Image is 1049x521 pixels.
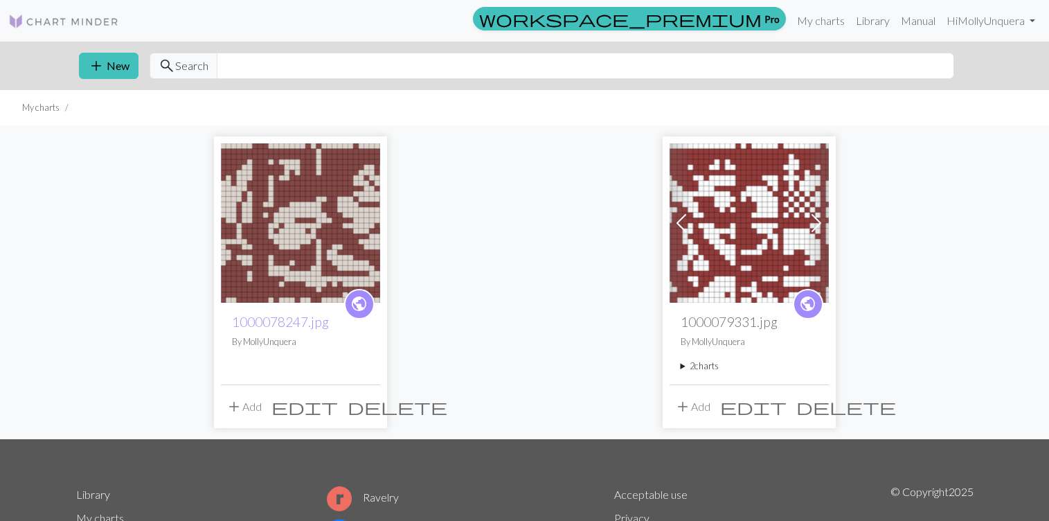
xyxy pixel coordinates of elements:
[799,293,816,315] span: public
[344,289,375,319] a: public
[674,397,691,416] span: add
[793,289,823,319] a: public
[271,398,338,415] i: Edit
[22,101,60,114] li: My charts
[720,398,787,415] i: Edit
[343,394,452,420] button: Delete
[79,53,138,79] button: New
[614,488,688,501] a: Acceptable use
[271,397,338,416] span: edit
[232,314,329,330] a: 1000078247.jpg
[681,314,818,330] h2: 1000079331.jpg
[670,143,829,303] img: 1000079331.jpg
[681,360,818,373] summary: 2charts
[670,215,829,228] a: 1000079331.jpg
[715,394,791,420] button: Edit
[681,335,818,348] p: By MollyUnquera
[895,7,941,35] a: Manual
[479,9,762,28] span: workspace_premium
[88,56,105,76] span: add
[8,13,119,30] img: Logo
[670,394,715,420] button: Add
[350,293,368,315] span: public
[226,397,242,416] span: add
[350,290,368,318] i: public
[473,7,786,30] a: Pro
[221,143,380,303] img: 1000078247.jpg
[799,290,816,318] i: public
[327,486,352,511] img: Ravelry logo
[791,7,850,35] a: My charts
[159,56,175,76] span: search
[850,7,895,35] a: Library
[221,394,267,420] button: Add
[327,491,399,504] a: Ravelry
[791,394,901,420] button: Delete
[232,335,369,348] p: By MollyUnquera
[720,397,787,416] span: edit
[267,394,343,420] button: Edit
[175,58,208,74] span: Search
[796,397,896,416] span: delete
[348,397,447,416] span: delete
[221,215,380,228] a: 1000078247.jpg
[76,488,110,501] a: Library
[941,7,1041,35] a: HiMollyUnquera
